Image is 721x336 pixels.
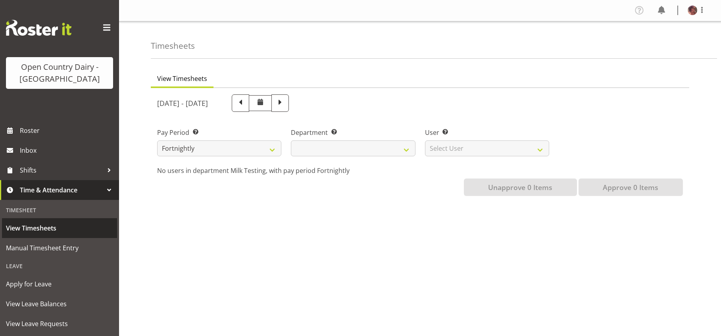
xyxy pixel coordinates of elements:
[20,144,115,156] span: Inbox
[579,179,683,196] button: Approve 0 Items
[464,179,577,196] button: Unapprove 0 Items
[6,278,113,290] span: Apply for Leave
[6,242,113,254] span: Manual Timesheet Entry
[688,6,697,15] img: toni-crowhurstc2e1ec1ac8bd12af0fe9d4d76b0fc526.png
[6,20,71,36] img: Rosterit website logo
[157,128,281,137] label: Pay Period
[2,238,117,258] a: Manual Timesheet Entry
[157,74,207,83] span: View Timesheets
[2,274,117,294] a: Apply for Leave
[6,222,113,234] span: View Timesheets
[2,202,117,218] div: Timesheet
[2,314,117,334] a: View Leave Requests
[6,318,113,330] span: View Leave Requests
[488,182,552,192] span: Unapprove 0 Items
[20,184,103,196] span: Time & Attendance
[603,182,658,192] span: Approve 0 Items
[14,61,105,85] div: Open Country Dairy - [GEOGRAPHIC_DATA]
[151,41,195,50] h4: Timesheets
[2,258,117,274] div: Leave
[2,218,117,238] a: View Timesheets
[6,298,113,310] span: View Leave Balances
[425,128,549,137] label: User
[291,128,415,137] label: Department
[157,166,683,175] p: No users in department Milk Testing, with pay period Fortnightly
[20,164,103,176] span: Shifts
[20,125,115,136] span: Roster
[157,99,208,108] h5: [DATE] - [DATE]
[2,294,117,314] a: View Leave Balances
